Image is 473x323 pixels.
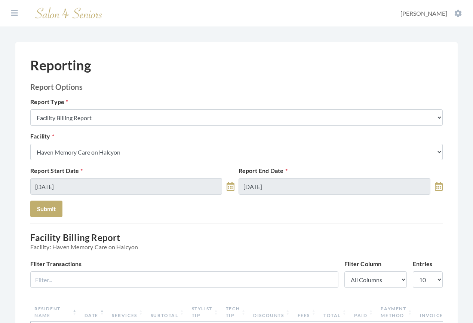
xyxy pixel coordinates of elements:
th: Resident Name: activate to sort column descending [31,302,81,322]
span: [PERSON_NAME] [400,10,447,17]
input: Filter... [30,271,338,288]
label: Report Type [30,97,68,106]
th: Stylist Tip: activate to sort column ascending [188,302,222,322]
a: toggle [435,178,443,195]
th: Invoiceable: activate to sort column ascending [416,302,467,322]
th: Services: activate to sort column ascending [108,302,147,322]
input: Select Date [30,178,222,195]
label: Filter Transactions [30,259,82,268]
label: Report Start Date [30,166,83,175]
label: Entries [413,259,432,268]
th: Total: activate to sort column ascending [320,302,350,322]
th: Payment Method: activate to sort column ascending [377,302,416,322]
th: Fees: activate to sort column ascending [294,302,320,322]
h2: Report Options [30,82,443,91]
label: Report End Date [239,166,288,175]
th: Tech Tip: activate to sort column ascending [222,302,249,322]
th: Discounts: activate to sort column ascending [249,302,294,322]
a: toggle [227,178,234,195]
h3: Facility Billing Report [30,232,443,250]
label: Filter Column [344,259,382,268]
label: Facility [30,132,54,141]
input: Select Date [239,178,430,195]
th: Subtotal: activate to sort column ascending [147,302,188,322]
span: Facility: Haven Memory Care on Halcyon [30,243,443,250]
th: Date: activate to sort column ascending [81,302,108,322]
img: Salon 4 Seniors [31,4,106,22]
h1: Reporting [30,57,91,73]
button: [PERSON_NAME] [398,9,464,18]
button: Submit [30,201,62,217]
th: Paid: activate to sort column ascending [350,302,377,322]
